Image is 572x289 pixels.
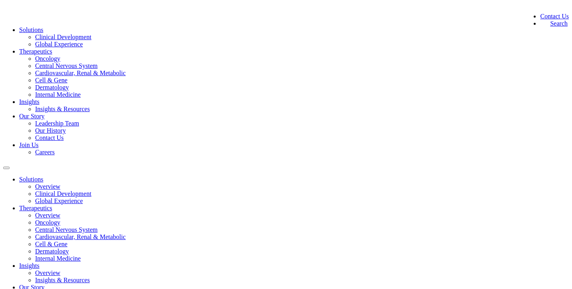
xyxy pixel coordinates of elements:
a: Join Us [19,142,38,148]
a: Overview [35,269,60,276]
a: Central Nervous System [35,226,97,233]
a: Dermatology [35,84,69,91]
a: Oncology [35,219,60,226]
a: Our History [35,127,66,134]
a: Dermatology [35,248,69,255]
a: Global Experience [35,41,83,48]
a: Clinical Development [35,34,91,40]
a: Clinical Development [35,190,91,197]
a: Cardiovascular, Renal & Metabolic [35,233,126,240]
a: Solutions [19,176,43,183]
a: Cell & Gene [35,241,67,247]
img: search.svg [540,20,548,28]
a: Overview [35,183,60,190]
a: Oncology [35,55,60,62]
a: Insights [19,262,40,269]
a: Overview [35,212,60,219]
a: Cardiovascular, Renal & Metabolic [35,70,126,76]
a: Careers [35,149,55,155]
a: Therapeutics [19,205,52,211]
a: Contact Us [35,134,64,141]
a: Our Story [19,113,45,120]
a: Internal Medicine [35,91,81,98]
a: Central Nervous System [35,62,97,69]
a: Contact Us [540,13,569,20]
a: Internal Medicine [35,255,81,262]
a: Leadership Team [35,120,79,127]
a: Search [540,20,568,27]
a: Insights & Resources [35,106,90,112]
a: Cell & Gene [35,77,67,84]
a: Global Experience [35,197,83,204]
a: Insights [19,98,40,105]
a: Therapeutics [19,48,52,55]
a: Insights & Resources [35,277,90,283]
a: Solutions [19,26,43,33]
